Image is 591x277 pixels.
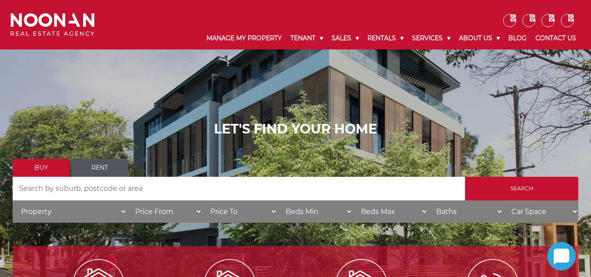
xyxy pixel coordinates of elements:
a: Manage My Property [202,27,286,49]
a: About Us [455,27,504,49]
a: Services [408,27,455,49]
a: Buy [13,159,70,177]
h1: LET'S FIND YOUR HOME [13,121,578,137]
input: Search by suburb, postcode or area [13,177,465,200]
a: Rentals [363,27,408,49]
a: Rent [71,159,128,177]
a: Contact Us [531,27,581,49]
img: Noonan Real Estate Agency [10,13,94,36]
a: Sales [327,27,363,49]
a: Blog [504,27,531,49]
a: Tenant [286,27,327,49]
input: Search [465,177,578,200]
